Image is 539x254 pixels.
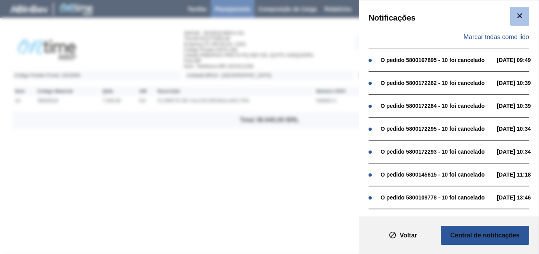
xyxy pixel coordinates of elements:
div: O pedido 5800109778 - 10 foi cancelado [380,194,493,201]
span: [DATE] 11:18 [497,171,537,178]
div: O pedido 5800167895 - 10 foi cancelado [380,57,493,63]
span: [DATE] 09:49 [497,57,537,63]
span: [DATE] 13:46 [497,194,537,201]
span: [DATE] 10:39 [497,103,537,109]
span: [DATE] 10:34 [497,149,537,155]
div: O pedido 5800172284 - 10 foi cancelado [380,103,493,109]
div: O pedido 5800172293 - 10 foi cancelado [380,149,493,155]
div: O pedido 5800172295 - 10 foi cancelado [380,126,493,132]
span: [DATE] 10:39 [497,80,537,86]
div: O pedido 5800172262 - 10 foi cancelado [380,80,493,86]
div: O pedido 5800145615 - 10 foi cancelado [380,171,493,178]
span: [DATE] 10:34 [497,126,537,132]
span: Marcar todas como lido [464,34,529,41]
